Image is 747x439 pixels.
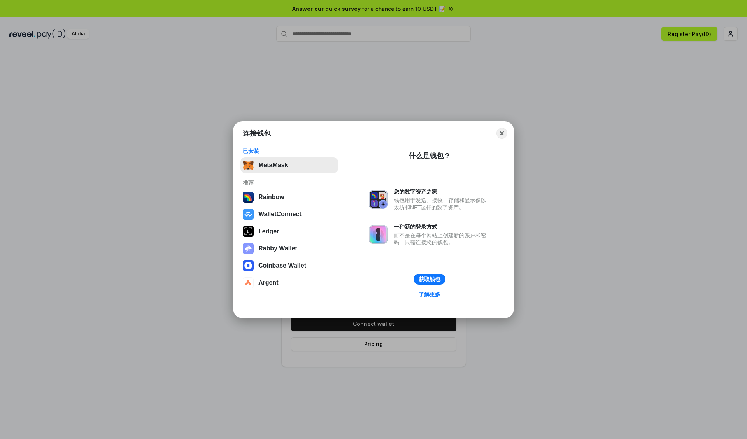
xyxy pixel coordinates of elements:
[243,192,254,203] img: svg+xml,%3Csvg%20width%3D%22120%22%20height%3D%22120%22%20viewBox%3D%220%200%20120%20120%22%20fil...
[243,209,254,220] img: svg+xml,%3Csvg%20width%3D%2228%22%20height%3D%2228%22%20viewBox%3D%220%200%2028%2028%22%20fill%3D...
[243,147,336,154] div: 已安装
[240,189,338,205] button: Rainbow
[243,277,254,288] img: svg+xml,%3Csvg%20width%3D%2228%22%20height%3D%2228%22%20viewBox%3D%220%200%2028%2028%22%20fill%3D...
[240,258,338,273] button: Coinbase Wallet
[258,162,288,169] div: MetaMask
[258,228,279,235] div: Ledger
[369,225,388,244] img: svg+xml,%3Csvg%20xmlns%3D%22http%3A%2F%2Fwww.w3.org%2F2000%2Fsvg%22%20fill%3D%22none%22%20viewBox...
[394,223,490,230] div: 一种新的登录方式
[394,197,490,211] div: 钱包用于发送、接收、存储和显示像以太坊和NFT这样的数字资产。
[243,129,271,138] h1: 连接钱包
[240,224,338,239] button: Ledger
[414,274,445,285] button: 获取钱包
[243,243,254,254] img: svg+xml,%3Csvg%20xmlns%3D%22http%3A%2F%2Fwww.w3.org%2F2000%2Fsvg%22%20fill%3D%22none%22%20viewBox...
[394,232,490,246] div: 而不是在每个网站上创建新的账户和密码，只需连接您的钱包。
[409,151,451,161] div: 什么是钱包？
[394,188,490,195] div: 您的数字资产之家
[240,275,338,290] button: Argent
[243,160,254,171] img: svg+xml,%3Csvg%20fill%3D%22none%22%20height%3D%2233%22%20viewBox%3D%220%200%2035%2033%22%20width%...
[243,179,336,186] div: 推荐
[419,291,440,298] div: 了解更多
[414,289,445,299] a: 了解更多
[243,260,254,271] img: svg+xml,%3Csvg%20width%3D%2228%22%20height%3D%2228%22%20viewBox%3D%220%200%2028%2028%22%20fill%3D...
[240,157,338,173] button: MetaMask
[240,206,338,222] button: WalletConnect
[258,245,297,252] div: Rabby Wallet
[240,241,338,256] button: Rabby Wallet
[258,279,279,286] div: Argent
[369,190,388,209] img: svg+xml,%3Csvg%20xmlns%3D%22http%3A%2F%2Fwww.w3.org%2F2000%2Fsvg%22%20fill%3D%22none%22%20viewBox...
[258,194,284,201] div: Rainbow
[243,226,254,237] img: svg+xml,%3Csvg%20xmlns%3D%22http%3A%2F%2Fwww.w3.org%2F2000%2Fsvg%22%20width%3D%2228%22%20height%3...
[258,211,302,218] div: WalletConnect
[419,276,440,283] div: 获取钱包
[258,262,306,269] div: Coinbase Wallet
[496,128,507,139] button: Close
